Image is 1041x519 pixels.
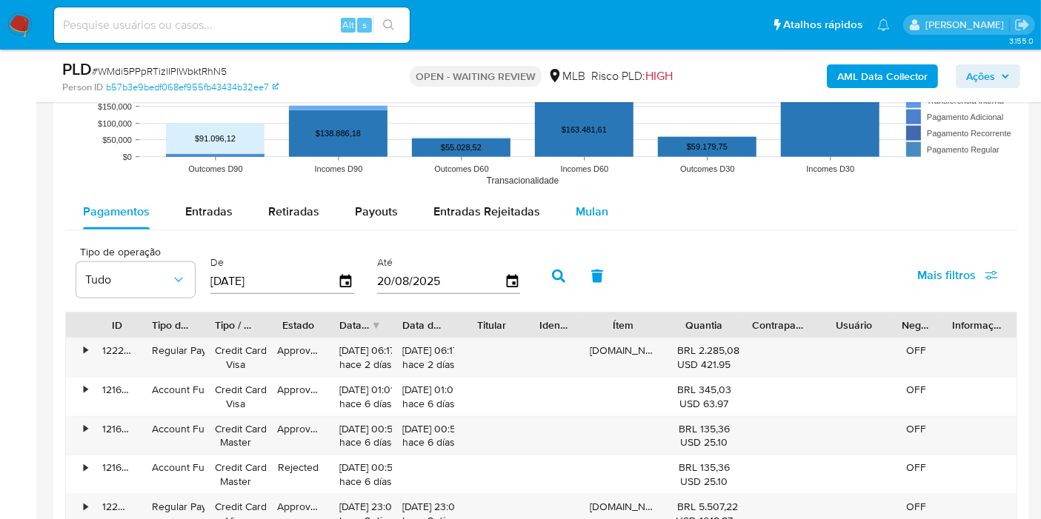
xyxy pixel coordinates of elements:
[966,64,995,88] span: Ações
[92,64,227,78] span: # WMdi5PPpRTizlIPIWbktRhN5
[62,57,92,81] b: PLD
[1014,17,1030,33] a: Sair
[1009,35,1034,47] span: 3.155.0
[827,64,938,88] button: AML Data Collector
[410,66,542,87] p: OPEN - WAITING REVIEW
[373,15,404,36] button: search-icon
[925,18,1009,32] p: lucas.barboza@mercadolivre.com
[62,81,103,94] b: Person ID
[362,18,367,32] span: s
[956,64,1020,88] button: Ações
[645,67,673,84] span: HIGH
[837,64,928,88] b: AML Data Collector
[877,19,890,31] a: Notificações
[783,17,862,33] span: Atalhos rápidos
[54,16,410,35] input: Pesquise usuários ou casos...
[548,68,585,84] div: MLB
[342,18,354,32] span: Alt
[591,68,673,84] span: Risco PLD:
[106,81,279,94] a: b57b3e9bedf068ef955fb43434b32ee7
